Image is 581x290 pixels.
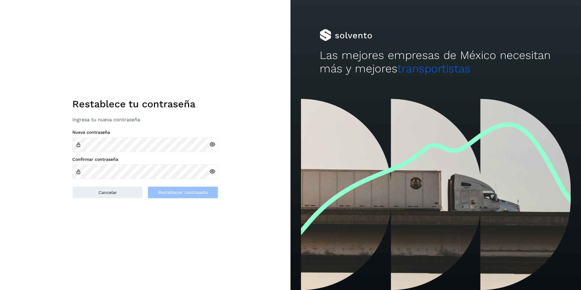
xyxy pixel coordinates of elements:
[320,49,552,76] h2: Las mejores empresas de México necesitan más y mejores
[72,157,218,162] label: Confirmar contraseña
[72,98,218,110] h1: Restablece tu contraseña
[98,190,117,195] span: Cancelar
[72,117,218,123] p: Ingresa tu nueva contraseña
[397,62,470,75] span: transportistas
[158,190,208,195] span: Restablecer contraseña
[148,186,218,199] button: Restablecer contraseña
[72,130,218,135] label: Nueva contraseña
[72,186,143,199] button: Cancelar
